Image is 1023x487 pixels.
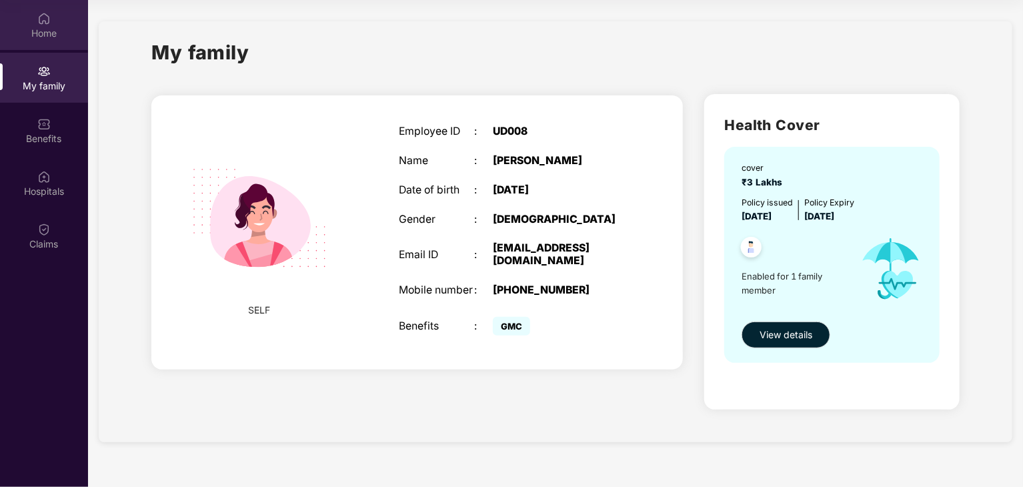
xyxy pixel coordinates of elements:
[151,37,249,67] h1: My family
[37,12,51,25] img: svg+xml;base64,PHN2ZyBpZD0iSG9tZSIgeG1sbnM9Imh0dHA6Ly93d3cudzMub3JnLzIwMDAvc3ZnIiB3aWR0aD0iMjAiIG...
[474,320,493,333] div: :
[474,249,493,262] div: :
[175,133,344,303] img: svg+xml;base64,PHN2ZyB4bWxucz0iaHR0cDovL3d3dy53My5vcmcvMjAwMC9zdmciIHdpZHRoPSIyMjQiIGhlaWdodD0iMT...
[849,223,933,314] img: icon
[474,284,493,297] div: :
[37,117,51,131] img: svg+xml;base64,PHN2ZyBpZD0iQmVuZWZpdHMiIHhtbG5zPSJodHRwOi8vd3d3LnczLm9yZy8yMDAwL3N2ZyIgd2lkdGg9Ij...
[399,320,474,333] div: Benefits
[474,213,493,226] div: :
[735,233,768,266] img: svg+xml;base64,PHN2ZyB4bWxucz0iaHR0cDovL3d3dy53My5vcmcvMjAwMC9zdmciIHdpZHRoPSI0OC45NDMiIGhlaWdodD...
[742,161,788,174] div: cover
[742,196,793,209] div: Policy issued
[742,270,848,297] span: Enabled for 1 family member
[474,125,493,138] div: :
[493,155,625,167] div: [PERSON_NAME]
[249,303,271,318] span: SELF
[760,328,812,342] span: View details
[474,184,493,197] div: :
[493,317,530,336] span: GMC
[493,125,625,138] div: UD008
[399,155,474,167] div: Name
[493,184,625,197] div: [DATE]
[399,284,474,297] div: Mobile number
[493,213,625,226] div: [DEMOGRAPHIC_DATA]
[37,65,51,78] img: svg+xml;base64,PHN2ZyB3aWR0aD0iMjAiIGhlaWdodD0iMjAiIHZpZXdCb3g9IjAgMCAyMCAyMCIgZmlsbD0ibm9uZSIgeG...
[742,177,788,187] span: ₹3 Lakhs
[37,170,51,183] img: svg+xml;base64,PHN2ZyBpZD0iSG9zcGl0YWxzIiB4bWxucz0iaHR0cDovL3d3dy53My5vcmcvMjAwMC9zdmciIHdpZHRoPS...
[742,322,830,348] button: View details
[742,211,772,221] span: [DATE]
[724,114,940,136] h2: Health Cover
[37,223,51,236] img: svg+xml;base64,PHN2ZyBpZD0iQ2xhaW0iIHhtbG5zPSJodHRwOi8vd3d3LnczLm9yZy8yMDAwL3N2ZyIgd2lkdGg9IjIwIi...
[493,284,625,297] div: [PHONE_NUMBER]
[399,213,474,226] div: Gender
[399,125,474,138] div: Employee ID
[474,155,493,167] div: :
[804,211,834,221] span: [DATE]
[399,184,474,197] div: Date of birth
[804,196,854,209] div: Policy Expiry
[493,242,625,268] div: [EMAIL_ADDRESS][DOMAIN_NAME]
[399,249,474,262] div: Email ID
